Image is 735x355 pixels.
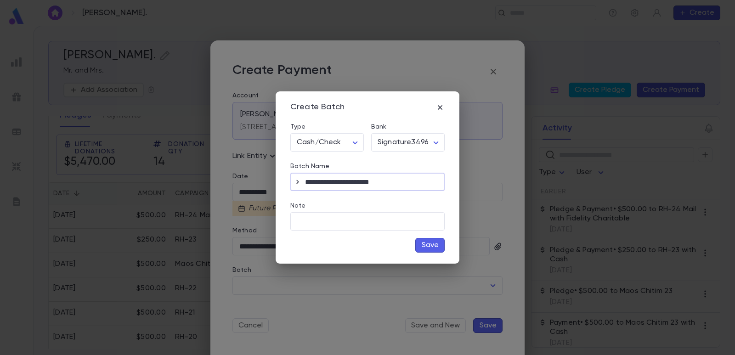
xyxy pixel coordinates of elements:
[290,134,364,152] div: Cash/Check
[371,123,387,130] label: Bank
[371,134,445,152] div: Signature3496
[290,102,345,113] div: Create Batch
[290,163,329,170] label: Batch Name
[378,139,429,146] span: Signature3496
[290,123,306,130] label: Type
[290,202,306,209] label: Note
[297,139,341,146] span: Cash/Check
[415,238,445,253] button: Save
